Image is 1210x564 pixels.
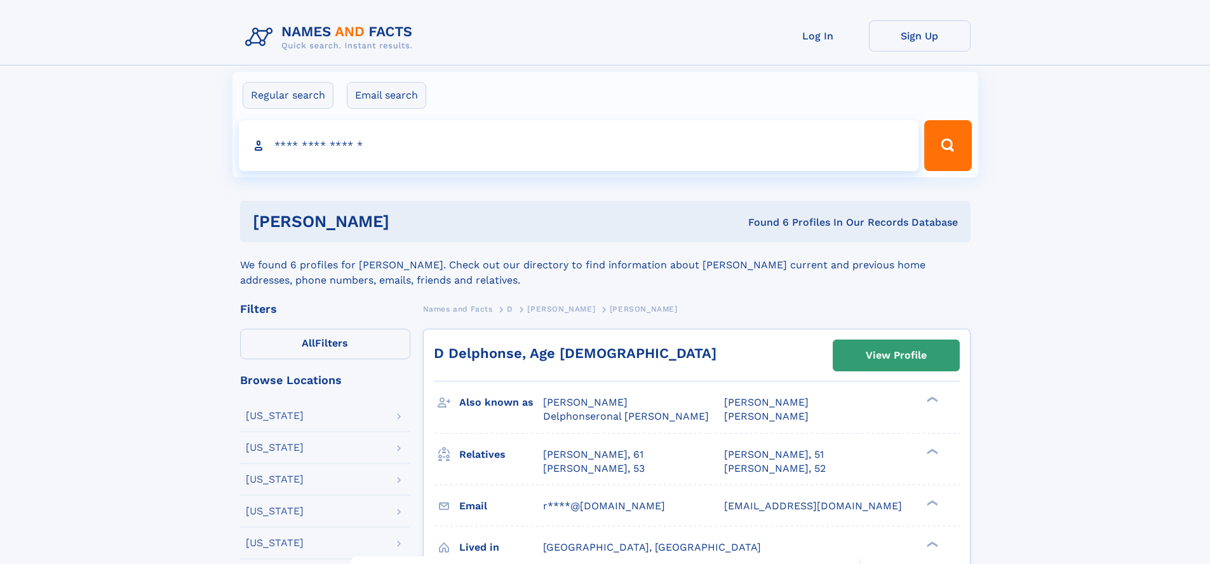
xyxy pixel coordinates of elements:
[246,506,304,516] div: [US_STATE]
[423,301,493,317] a: Names and Facts
[724,500,902,512] span: [EMAIL_ADDRESS][DOMAIN_NAME]
[459,537,543,558] h3: Lived in
[459,392,543,413] h3: Also known as
[869,20,971,52] a: Sign Up
[507,301,513,317] a: D
[924,499,939,507] div: ❯
[924,540,939,548] div: ❯
[459,444,543,465] h3: Relatives
[866,341,927,370] div: View Profile
[543,396,628,408] span: [PERSON_NAME]
[240,20,423,55] img: Logo Names and Facts
[240,329,410,359] label: Filters
[924,395,939,404] div: ❯
[724,410,809,422] span: [PERSON_NAME]
[246,474,304,485] div: [US_STATE]
[243,82,333,109] label: Regular search
[724,448,824,462] a: [PERSON_NAME], 51
[302,337,315,349] span: All
[833,340,959,371] a: View Profile
[543,541,761,553] span: [GEOGRAPHIC_DATA], [GEOGRAPHIC_DATA]
[924,447,939,455] div: ❯
[246,443,304,453] div: [US_STATE]
[459,495,543,517] h3: Email
[724,462,826,476] a: [PERSON_NAME], 52
[246,411,304,421] div: [US_STATE]
[543,448,643,462] a: [PERSON_NAME], 61
[239,120,919,171] input: search input
[527,305,595,313] span: [PERSON_NAME]
[240,375,410,386] div: Browse Locations
[543,410,709,422] span: Delphonseronal [PERSON_NAME]
[246,538,304,548] div: [US_STATE]
[527,301,595,317] a: [PERSON_NAME]
[434,345,716,361] a: D Delphonse, Age [DEMOGRAPHIC_DATA]
[240,303,410,315] div: Filters
[240,242,971,288] div: We found 6 profiles for [PERSON_NAME]. Check out our directory to find information about [PERSON_...
[610,305,678,313] span: [PERSON_NAME]
[924,120,971,171] button: Search Button
[724,396,809,408] span: [PERSON_NAME]
[253,214,569,230] h1: [PERSON_NAME]
[347,82,426,109] label: Email search
[543,462,645,476] a: [PERSON_NAME], 53
[507,305,513,313] span: D
[767,20,869,52] a: Log In
[568,216,958,230] div: Found 6 Profiles In Our Records Database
